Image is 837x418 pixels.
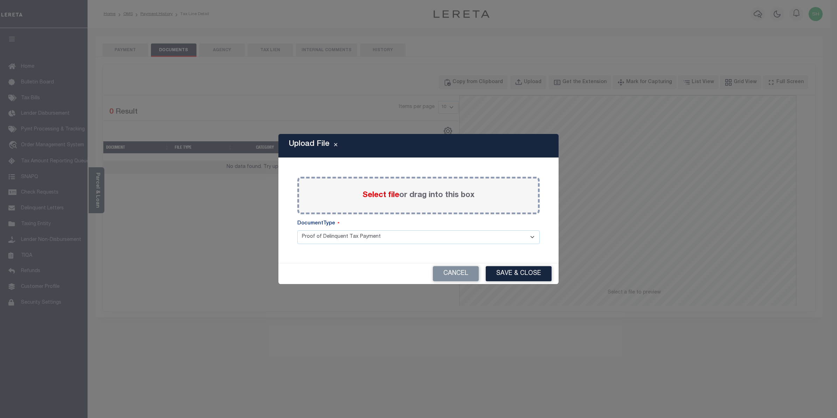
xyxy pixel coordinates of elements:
[330,142,342,150] button: Close
[362,190,475,201] label: or drag into this box
[433,266,479,281] button: Cancel
[362,191,399,199] span: Select file
[297,220,339,228] label: DocumentType
[486,266,552,281] button: Save & Close
[289,140,330,149] h5: Upload File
